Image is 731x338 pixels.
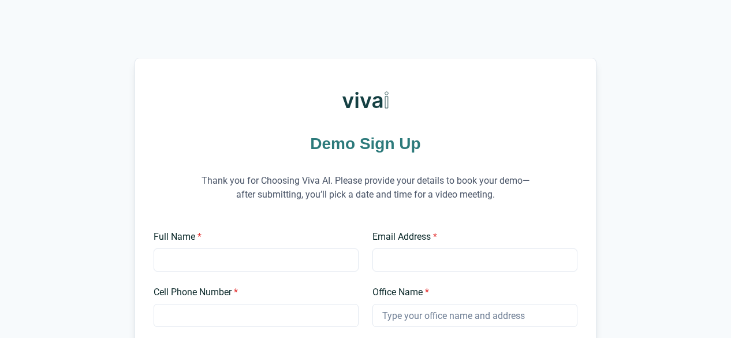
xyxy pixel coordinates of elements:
h1: Demo Sign Up [154,132,577,155]
img: Viva AI Logo [342,77,389,123]
p: Thank you for Choosing Viva AI. Please provide your details to book your demo—after submitting, y... [192,159,539,216]
input: Type your office name and address [372,304,577,327]
label: Office Name [372,285,570,299]
label: Cell Phone Number [154,285,352,299]
label: Email Address [372,230,570,244]
label: Full Name [154,230,352,244]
